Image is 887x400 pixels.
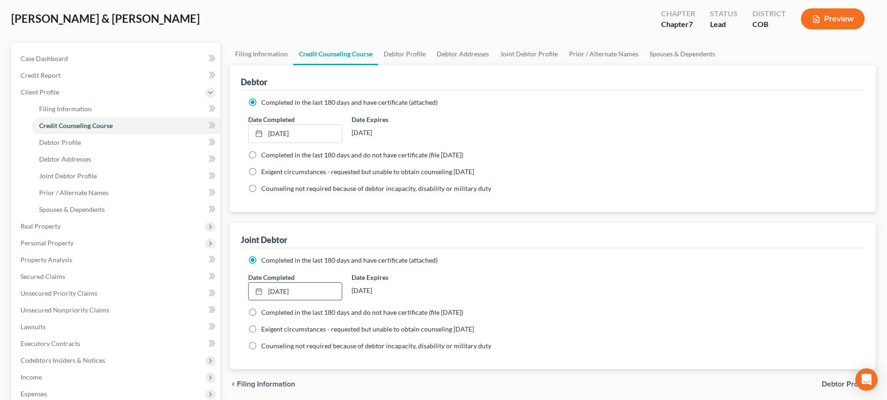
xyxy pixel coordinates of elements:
[293,43,378,65] a: Credit Counseling Course
[20,323,46,331] span: Lawsuits
[20,272,65,280] span: Secured Claims
[822,380,876,388] button: Debtor Profile chevron_right
[13,319,220,335] a: Lawsuits
[20,71,61,79] span: Credit Report
[20,256,72,264] span: Property Analysis
[752,19,786,30] div: COB
[39,189,108,197] span: Prior / Alternate Names
[32,101,220,117] a: Filing Information
[855,368,878,391] div: Open Intercom Messenger
[20,88,59,96] span: Client Profile
[20,339,80,347] span: Executory Contracts
[20,54,68,62] span: Case Dashboard
[710,8,738,19] div: Status
[494,43,563,65] a: Joint Debtor Profile
[13,251,220,268] a: Property Analysis
[13,285,220,302] a: Unsecured Priority Claims
[261,98,438,106] span: Completed in the last 180 days and have certificate (attached)
[563,43,644,65] a: Prior / Alternate Names
[261,151,463,159] span: Completed in the last 180 days and do not have certificate (file [DATE])
[32,168,220,184] a: Joint Debtor Profile
[431,43,494,65] a: Debtor Addresses
[11,12,200,25] span: [PERSON_NAME] & [PERSON_NAME]
[20,390,47,398] span: Expenses
[661,8,695,19] div: Chapter
[352,124,445,141] div: [DATE]
[644,43,721,65] a: Spouses & Dependents
[39,122,113,129] span: Credit Counseling Course
[32,134,220,151] a: Debtor Profile
[230,380,295,388] button: chevron_left Filing Information
[710,19,738,30] div: Lead
[20,356,105,364] span: Codebtors Insiders & Notices
[39,105,92,113] span: Filing Information
[13,335,220,352] a: Executory Contracts
[689,20,693,28] span: 7
[32,151,220,168] a: Debtor Addresses
[822,380,868,388] span: Debtor Profile
[661,19,695,30] div: Chapter
[39,138,81,146] span: Debtor Profile
[352,115,445,124] label: Date Expires
[20,239,74,247] span: Personal Property
[39,155,91,163] span: Debtor Addresses
[230,43,293,65] a: Filing Information
[752,8,786,19] div: District
[261,325,474,333] span: Exigent circumstances - requested but unable to obtain counseling [DATE]
[261,184,491,192] span: Counseling not required because of debtor incapacity, disability or military duty
[39,172,97,180] span: Joint Debtor Profile
[352,272,445,282] label: Date Expires
[32,184,220,201] a: Prior / Alternate Names
[248,272,295,282] label: Date Completed
[39,205,105,213] span: Spouses & Dependents
[249,283,341,300] a: [DATE]
[352,282,445,299] div: [DATE]
[13,268,220,285] a: Secured Claims
[20,222,61,230] span: Real Property
[237,380,295,388] span: Filing Information
[20,373,42,381] span: Income
[230,380,237,388] i: chevron_left
[241,234,287,245] div: Joint Debtor
[261,308,463,316] span: Completed in the last 180 days and do not have certificate (file [DATE])
[32,201,220,218] a: Spouses & Dependents
[248,115,295,124] label: Date Completed
[32,117,220,134] a: Credit Counseling Course
[13,302,220,319] a: Unsecured Nonpriority Claims
[378,43,431,65] a: Debtor Profile
[261,168,474,176] span: Exigent circumstances - requested but unable to obtain counseling [DATE]
[261,342,491,350] span: Counseling not required because of debtor incapacity, disability or military duty
[241,76,267,88] div: Debtor
[261,256,438,264] span: Completed in the last 180 days and have certificate (attached)
[13,50,220,67] a: Case Dashboard
[801,8,865,29] button: Preview
[249,125,341,142] a: [DATE]
[20,306,109,314] span: Unsecured Nonpriority Claims
[20,289,97,297] span: Unsecured Priority Claims
[13,67,220,84] a: Credit Report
